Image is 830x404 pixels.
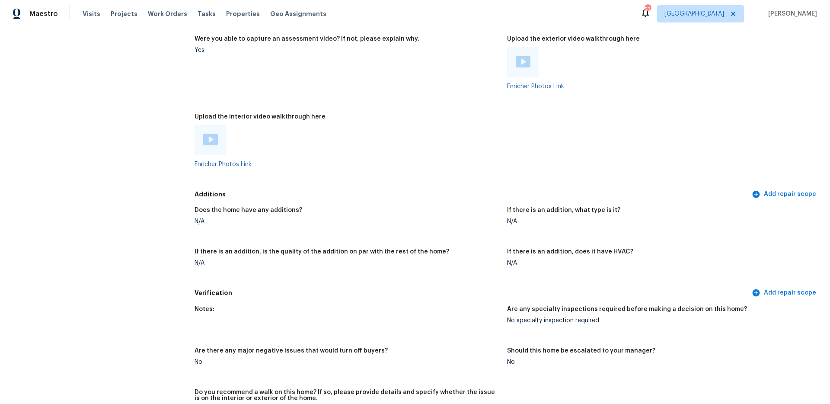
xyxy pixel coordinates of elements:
[507,218,813,224] div: N/A
[270,10,326,18] span: Geo Assignments
[195,114,326,120] h5: Upload the interior video walkthrough here
[111,10,137,18] span: Projects
[753,288,816,298] span: Add repair scope
[226,10,260,18] span: Properties
[507,306,747,312] h5: Are any specialty inspections required before making a decision on this home?
[507,260,813,266] div: N/A
[203,134,218,147] a: Play Video
[198,11,216,17] span: Tasks
[195,389,500,401] h5: Do you recommend a walk on this home? If so, please provide details and specify whether the issue...
[195,348,388,354] h5: Are there any major negative issues that would turn off buyers?
[195,218,500,224] div: N/A
[195,359,500,365] div: No
[195,36,419,42] h5: Were you able to capture an assessment video? If not, please explain why.
[195,289,750,298] h5: Verification
[148,10,187,18] span: Work Orders
[195,306,214,312] h5: Notes:
[753,189,816,200] span: Add repair scope
[195,249,449,255] h5: If there is an addition, is the quality of the addition on par with the rest of the home?
[195,260,500,266] div: N/A
[83,10,100,18] span: Visits
[516,56,530,69] a: Play Video
[507,249,633,255] h5: If there is an addition, does it have HVAC?
[195,161,252,167] a: Enricher Photos Link
[516,56,530,67] img: Play Video
[195,47,500,53] div: Yes
[203,134,218,145] img: Play Video
[750,285,820,301] button: Add repair scope
[195,190,750,199] h5: Additions
[645,5,651,14] div: 53
[29,10,58,18] span: Maestro
[507,36,640,42] h5: Upload the exterior video walkthrough here
[507,348,655,354] h5: Should this home be escalated to your manager?
[765,10,817,18] span: [PERSON_NAME]
[664,10,724,18] span: [GEOGRAPHIC_DATA]
[507,359,813,365] div: No
[507,83,564,90] a: Enricher Photos Link
[507,207,620,213] h5: If there is an addition, what type is it?
[750,186,820,202] button: Add repair scope
[195,207,302,213] h5: Does the home have any additions?
[507,317,813,324] div: No specialty inspection required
